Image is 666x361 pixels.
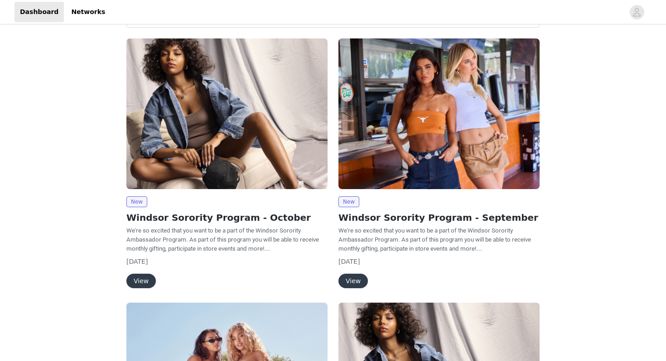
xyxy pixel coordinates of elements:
span: We're so excited that you want to be a part of the Windsor Sorority Ambassador Program. As part o... [126,227,319,252]
h2: Windsor Sorority Program - October [126,211,328,224]
a: View [126,278,156,285]
a: View [338,278,368,285]
span: New [338,196,359,207]
span: New [126,196,147,207]
h2: Windsor Sorority Program - September [338,211,540,224]
a: Dashboard [14,2,64,22]
button: View [338,274,368,288]
button: View [126,274,156,288]
img: Windsor [126,38,328,189]
a: Networks [66,2,111,22]
span: [DATE] [126,258,148,265]
div: avatar [632,5,641,19]
span: [DATE] [338,258,360,265]
img: Windsor [338,38,540,189]
span: We're so excited that you want to be a part of the Windsor Sorority Ambassador Program. As part o... [338,227,531,252]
